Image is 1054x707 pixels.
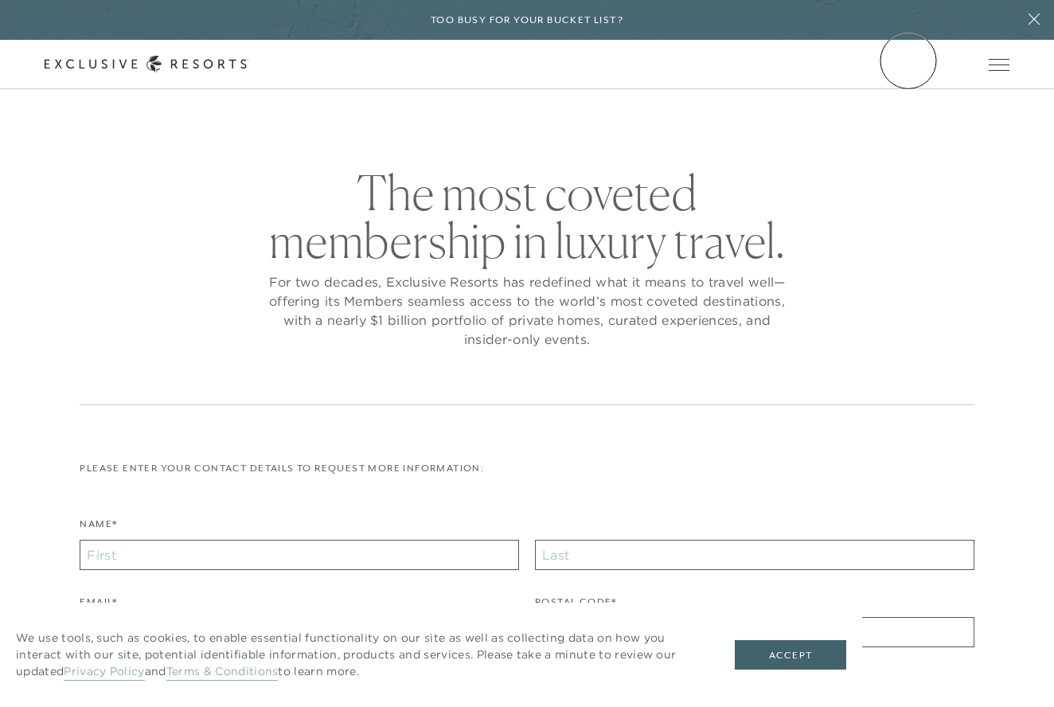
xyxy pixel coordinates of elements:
button: Accept [735,640,846,670]
input: First [80,540,519,570]
a: Privacy Policy [64,664,144,681]
button: Open navigation [989,59,1009,70]
p: For two decades, Exclusive Resorts has redefined what it means to travel well—offering its Member... [264,272,790,349]
h2: The most coveted membership in luxury travel. [264,169,790,264]
a: Terms & Conditions [166,664,279,681]
input: Last [535,540,974,570]
h6: Too busy for your bucket list? [431,13,623,28]
label: Name* [80,517,117,540]
p: We use tools, such as cookies, to enable essential functionality on our site as well as collectin... [16,630,703,680]
label: Postal Code* [535,595,617,618]
label: Email* [80,595,117,618]
p: Please enter your contact details to request more information: [80,461,974,476]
